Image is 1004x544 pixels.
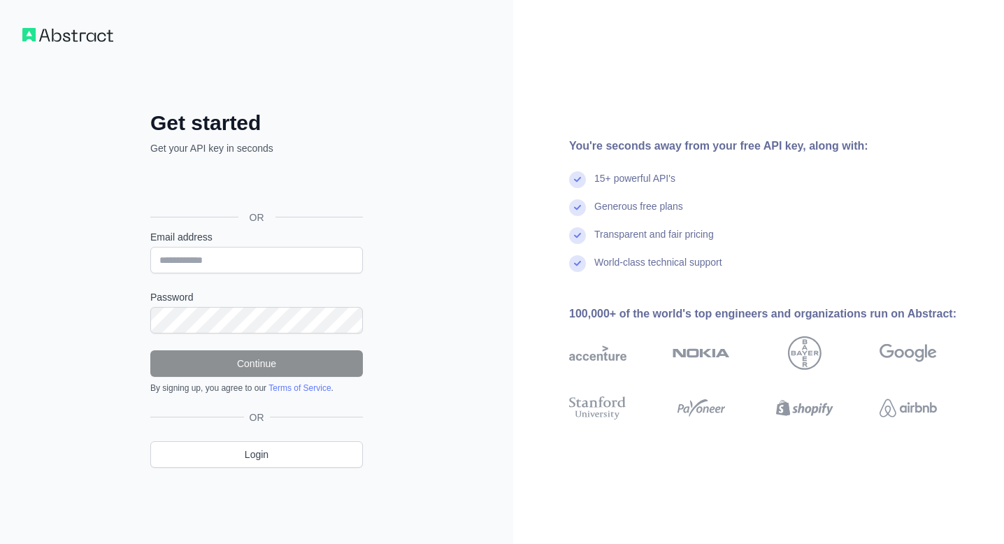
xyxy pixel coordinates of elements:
[150,230,363,244] label: Email address
[150,290,363,304] label: Password
[268,383,331,393] a: Terms of Service
[594,255,722,283] div: World-class technical support
[569,336,626,370] img: accenture
[594,199,683,227] div: Generous free plans
[569,394,626,422] img: stanford university
[150,141,363,155] p: Get your API key in seconds
[673,336,730,370] img: nokia
[673,394,730,422] img: payoneer
[594,227,714,255] div: Transparent and fair pricing
[150,382,363,394] div: By signing up, you agree to our .
[569,306,982,322] div: 100,000+ of the world's top engineers and organizations run on Abstract:
[880,394,937,422] img: airbnb
[569,199,586,216] img: check mark
[150,171,360,201] div: Sign in with Google. Opens in new tab
[143,171,367,201] iframe: Sign in with Google Button
[569,171,586,188] img: check mark
[788,336,822,370] img: bayer
[22,28,113,42] img: Workflow
[569,255,586,272] img: check mark
[880,336,937,370] img: google
[776,394,833,422] img: shopify
[150,441,363,468] a: Login
[238,210,275,224] span: OR
[569,227,586,244] img: check mark
[244,410,270,424] span: OR
[569,138,982,155] div: You're seconds away from your free API key, along with:
[150,350,363,377] button: Continue
[150,110,363,136] h2: Get started
[594,171,675,199] div: 15+ powerful API's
